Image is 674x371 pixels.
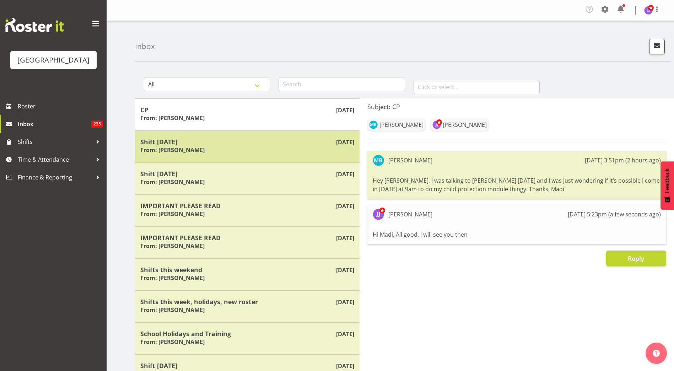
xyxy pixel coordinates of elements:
[140,338,205,345] h6: From: [PERSON_NAME]
[18,172,92,183] span: Finance & Reporting
[336,234,354,242] p: [DATE]
[18,101,103,112] span: Roster
[644,6,653,15] img: jade-johnson1105.jpg
[18,154,92,165] span: Time & Attendance
[140,266,354,274] h5: Shifts this weekend
[660,161,674,210] button: Feedback - Show survey
[414,80,540,94] input: Click to select...
[140,330,354,338] h5: School Holidays and Training
[17,55,90,65] div: [GEOGRAPHIC_DATA]
[140,146,205,154] h6: From: [PERSON_NAME]
[18,119,91,129] span: Inbox
[336,202,354,210] p: [DATE]
[606,251,666,266] button: Reply
[5,18,64,32] img: Rosterit website logo
[373,155,384,166] img: madison-brown11454.jpg
[369,120,378,129] img: madison-brown11454.jpg
[140,234,354,242] h5: IMPORTANT PLEASE READ
[336,362,354,370] p: [DATE]
[336,170,354,178] p: [DATE]
[140,202,354,210] h5: IMPORTANT PLEASE READ
[336,266,354,274] p: [DATE]
[367,103,666,111] h5: Subject: CP
[140,306,205,313] h6: From: [PERSON_NAME]
[18,136,92,147] span: Shifts
[568,210,661,219] div: [DATE] 5:23pm (a few seconds ago)
[140,274,205,281] h6: From: [PERSON_NAME]
[140,298,354,306] h5: Shifts this week, holidays, new roster
[336,298,354,306] p: [DATE]
[336,138,354,146] p: [DATE]
[279,77,405,91] input: Search
[388,156,432,165] div: [PERSON_NAME]
[91,120,103,128] span: 235
[373,228,661,241] div: Hi Madi, All good. I will see you then
[140,178,205,185] h6: From: [PERSON_NAME]
[388,210,432,219] div: [PERSON_NAME]
[585,156,661,165] div: [DATE] 3:51pm (2 hours ago)
[336,106,354,114] p: [DATE]
[443,120,487,129] div: [PERSON_NAME]
[140,114,205,122] h6: From: [PERSON_NAME]
[140,242,205,249] h6: From: [PERSON_NAME]
[336,330,354,338] p: [DATE]
[140,210,205,217] h6: From: [PERSON_NAME]
[140,170,354,178] h5: Shift [DATE]
[379,120,424,129] div: [PERSON_NAME]
[373,209,384,220] img: jade-johnson1105.jpg
[432,120,441,129] img: jade-johnson1105.jpg
[140,106,354,114] h5: CP
[140,138,354,146] h5: Shift [DATE]
[653,350,660,357] img: help-xxl-2.png
[140,362,354,370] h5: Shift [DATE]
[135,42,155,50] h4: Inbox
[664,168,670,193] span: Feedback
[373,174,661,195] div: Hey [PERSON_NAME], I was talking to [PERSON_NAME] [DATE] and I was just wondering if it’s possibl...
[628,254,644,263] span: Reply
